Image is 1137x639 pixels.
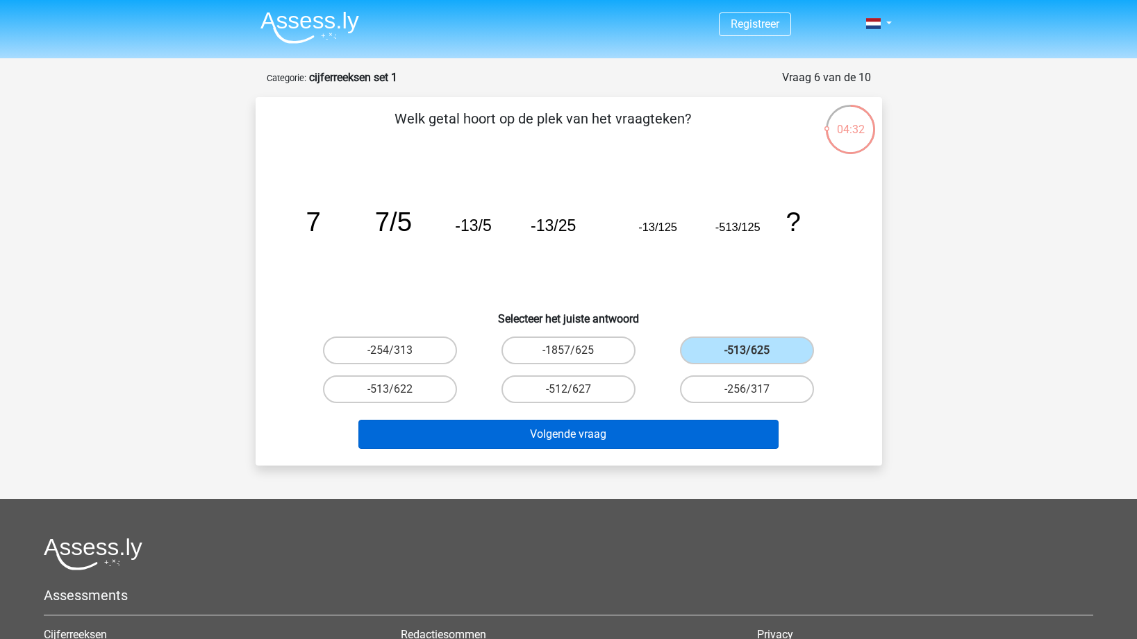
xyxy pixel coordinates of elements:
img: Assessly [260,11,359,44]
h6: Selecteer het juiste antwoord [278,301,860,325]
small: Categorie: [267,73,306,83]
tspan: 7 [306,207,320,237]
a: Registreer [731,17,779,31]
strong: cijferreeksen set 1 [309,71,397,84]
img: Assessly logo [44,538,142,570]
label: -513/625 [680,336,814,364]
div: Vraag 6 van de 10 [782,69,871,86]
tspan: -13/25 [531,216,576,235]
tspan: ? [786,207,800,237]
label: -1857/625 [501,336,636,364]
label: -256/317 [680,375,814,403]
tspan: -13/125 [638,221,677,233]
div: 04:32 [824,103,877,138]
tspan: 7/5 [374,207,411,237]
h5: Assessments [44,587,1093,604]
label: -512/627 [501,375,636,403]
tspan: -13/5 [455,216,491,235]
button: Volgende vraag [358,420,779,449]
tspan: -513/125 [715,221,760,233]
label: -513/622 [323,375,457,403]
label: -254/313 [323,336,457,364]
p: Welk getal hoort op de plek van het vraagteken? [278,108,808,150]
